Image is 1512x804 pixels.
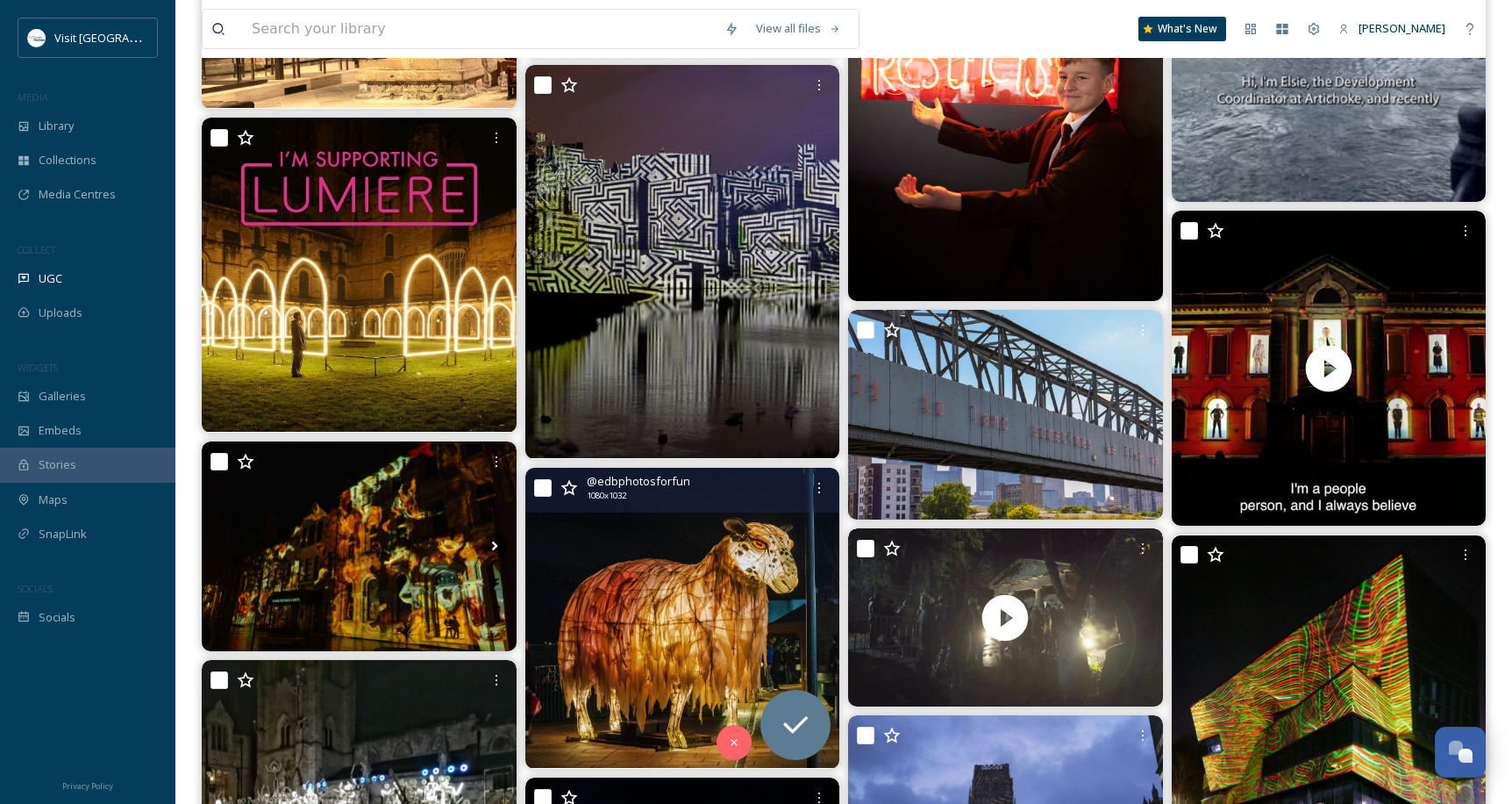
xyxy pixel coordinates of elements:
[747,11,850,46] a: View all files
[525,65,840,458] img: We’re so pleased to see #LumiereDurham featured in Aceagrams recent report — proof that culture d...
[1359,20,1445,36] span: [PERSON_NAME]
[1435,727,1486,778] button: Open Chat
[39,526,87,542] span: SnapLink
[39,152,96,169] span: Collections
[39,609,75,626] span: Socials
[62,780,113,792] span: Privacy Policy
[39,422,82,439] span: Embeds
[39,186,116,203] span: Media Centres
[202,118,517,433] img: Lumiere returns to Durham on 13th November 2025! 🎉 Lumiere has brought over 1.3 million visitors ...
[28,29,46,47] img: 1680077135441.jpeg
[1171,211,1486,526] video: Edited responses from 44 people who work as teachers, nurses, police, refuse and fire service pro...
[18,90,48,104] span: MEDIA
[848,528,1163,707] img: thumbnail
[18,582,53,595] span: SOCIALS
[848,310,1163,520] img: 𝗔𝗿𝘁 𝗡𝗲𝘄𝘀 | Turner Prize winner Helen Cammock is the latest to join a list of luminaries whose wor...
[587,473,690,490] span: @ edbphotosforfun
[39,118,74,134] span: Library
[848,528,1163,707] video: Really lovely memories of the opening day visiting #lumieredurham 2021, of wandering around the h...
[39,388,86,405] span: Galleries
[54,29,190,46] span: Visit [GEOGRAPHIC_DATA]
[18,243,55,256] span: COLLECT
[39,492,68,508] span: Maps
[525,468,840,769] img: Throwback to #lumiere #durhamlumiere #lumière2023 #durhamuk #durhamcity #countydurham #durhamlumi...
[243,10,716,48] input: Search your library
[1138,17,1226,41] a: What's New
[1171,211,1486,526] img: thumbnail
[18,361,58,374] span: WIDGETS
[202,441,517,651] img: We’re pleased to see Durham’s Lumiere Festival (produced by ArtichokeTrust) being used as a case ...
[39,456,76,473] span: Stories
[62,774,113,795] a: Privacy Policy
[39,270,62,287] span: UGC
[1330,11,1454,46] a: [PERSON_NAME]
[587,490,626,502] span: 1080 x 1032
[39,305,82,321] span: Uploads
